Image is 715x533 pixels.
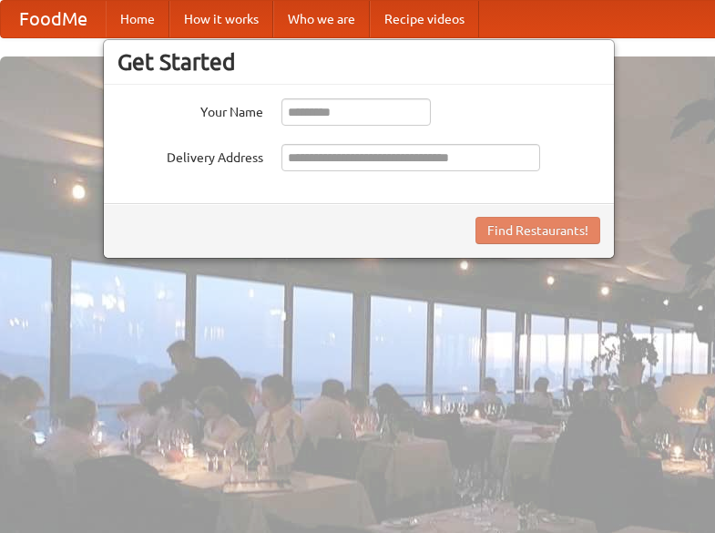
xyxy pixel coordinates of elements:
[106,1,169,37] a: Home
[1,1,106,37] a: FoodMe
[169,1,273,37] a: How it works
[273,1,370,37] a: Who we are
[475,217,600,244] button: Find Restaurants!
[117,144,263,167] label: Delivery Address
[370,1,479,37] a: Recipe videos
[117,98,263,121] label: Your Name
[117,48,600,76] h3: Get Started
